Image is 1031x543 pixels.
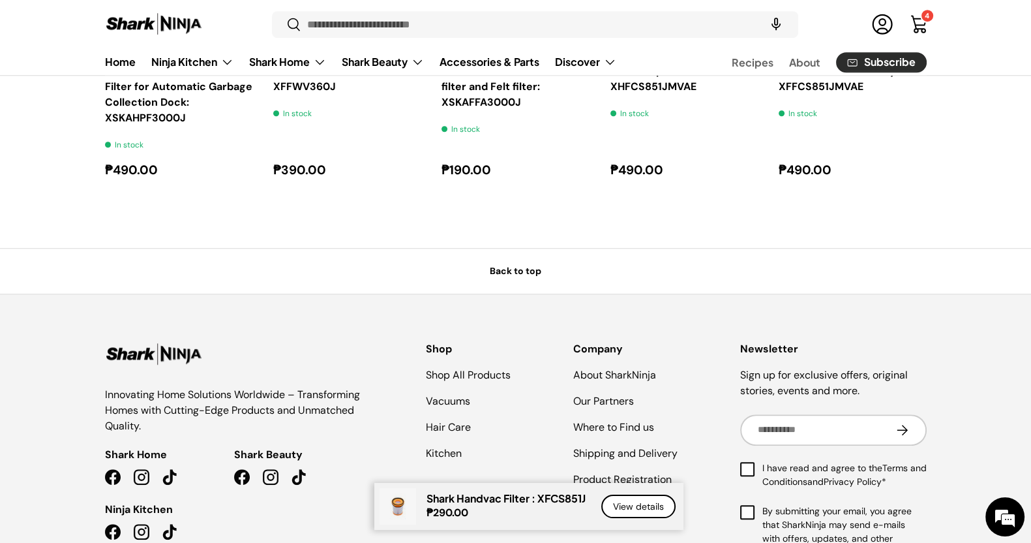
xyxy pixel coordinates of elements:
a: Terms and Conditions [762,462,927,488]
a: Home [105,49,136,74]
img: shark-handvac-filter-xfcs851j-full-view-sharkninja-philippines [380,488,416,525]
img: Shark Ninja Philippines [105,12,203,37]
a: Accessories & Parts [440,49,539,74]
a: Privacy Policy [824,476,882,488]
span: Shark Home [105,447,167,463]
span: Shark Beauty [234,447,303,463]
a: Shark Fabric Filter : XFFWV360J [273,64,371,93]
a: Vacuums [426,394,470,408]
a: Shipping and Delivery [573,446,678,460]
a: Shark Hepa Filter : XHFCS851JMVAE [610,64,703,93]
a: Shark Foam Filter Assy : XFFCS851JMVAE [779,64,901,93]
a: Hair Care [426,420,471,434]
h2: Newsletter [740,341,927,357]
p: Shark Handvac Filter : XFCS851J [426,492,586,504]
a: Product Registration [573,473,672,486]
a: Recipes [732,50,773,75]
a: About [789,50,820,75]
a: Our Partners [573,394,634,408]
summary: Shark Home [241,49,334,75]
nav: Secondary [700,49,927,75]
summary: Ninja Kitchen [143,49,241,75]
strong: ₱290.00 [426,506,471,520]
span: Subscribe [864,57,916,68]
nav: Primary [105,49,616,75]
p: Innovating Home Solutions Worldwide – Transforming Homes with Cutting-Edge Products and Unmatched... [105,387,363,434]
a: Shop All Products [426,368,511,382]
a: Subscribe [836,52,927,72]
a: About SharkNinja [573,368,656,382]
a: Kitchen [426,446,462,460]
p: Sign up for exclusive offers, original stories, events and more. [740,367,927,399]
span: Ninja Kitchen [105,502,173,518]
a: Shark CleanSense iQ+ HEPA Filter for Automatic Garbage Collection Dock: XSKAHPF3000J [105,64,252,125]
a: Where to Find us [573,420,654,434]
speech-search-button: Search by voice [755,10,797,39]
summary: Discover [547,49,624,75]
summary: Shark Beauty [334,49,432,75]
a: View details [601,495,676,519]
a: Shark CleanSense iQ+ Foam filter and Felt filter: XSKAFFA3000J [441,64,585,109]
span: I have read and agree to the and * [762,461,927,489]
span: 4 [925,12,929,21]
